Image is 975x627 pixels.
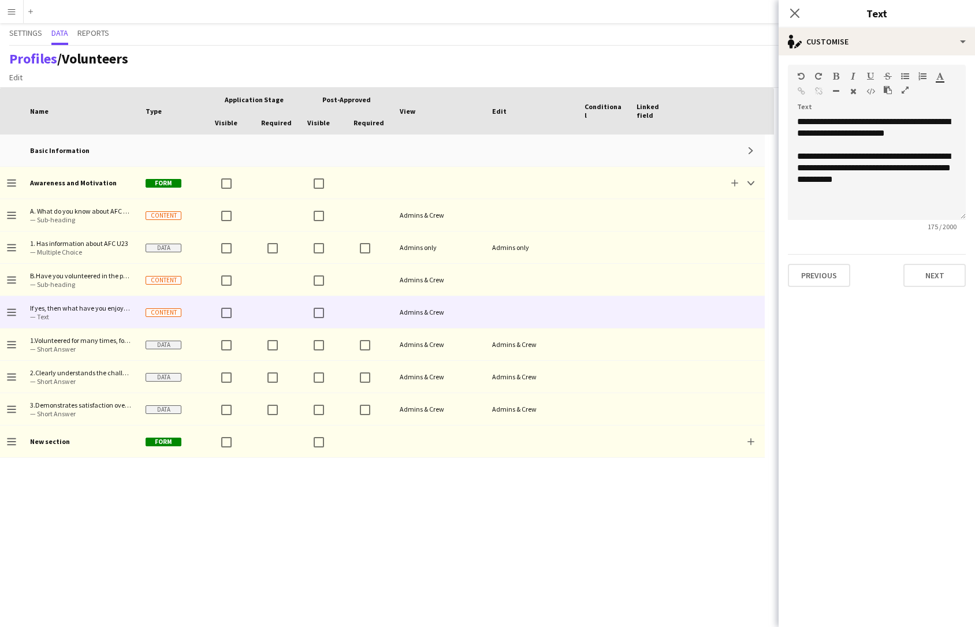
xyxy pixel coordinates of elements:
button: HTML Code [866,87,874,96]
span: Content [146,211,181,220]
span: Data [146,373,181,382]
a: Profiles [9,50,57,68]
span: — Sub-heading [30,215,132,224]
span: B.Have you volunteered in the past? [30,271,132,280]
span: Linked field [637,102,675,120]
span: Data [146,405,181,414]
span: Data [51,29,68,37]
span: Settings [9,29,42,37]
button: Italic [849,72,857,81]
span: — Short Answer [30,377,132,386]
div: Admins & Crew [393,296,485,328]
span: Content [146,308,181,317]
div: Customise [779,28,975,55]
div: Admins & Crew [393,329,485,360]
span: 1.Volunteered for many times, for different projects/organizations [30,336,132,345]
span: If yes, then what have you enjoyed most about previous [DEMOGRAPHIC_DATA] work? If no, what activ... [30,304,132,312]
div: Admins & Crew [393,393,485,425]
span: — Sub-heading [30,280,132,289]
button: Next [903,264,966,287]
span: — Short Answer [30,345,132,353]
b: Basic Information [30,146,90,155]
span: Post-Approved [322,95,371,104]
button: Fullscreen [901,85,909,95]
span: Required [353,118,384,127]
span: 2.Clearly understands the challenges of volunteering [30,368,132,377]
button: Undo [797,72,805,81]
a: Edit [5,70,27,85]
span: Application stage [225,95,284,104]
span: Visible [215,118,237,127]
button: Redo [814,72,823,81]
span: 3.Demonstrates satisfaction over previous volunteering job/activities [30,401,132,409]
button: Ordered List [918,72,926,81]
span: Content [146,276,181,285]
button: Horizontal Line [832,87,840,96]
div: Admins only [393,232,485,263]
span: Volunteers [62,50,128,68]
div: Admins & Crew [485,393,578,425]
button: Bold [832,72,840,81]
button: Strikethrough [884,72,892,81]
span: Reports [77,29,109,37]
span: Edit [492,107,507,115]
div: Admins & Crew [393,361,485,393]
span: Data [146,244,181,252]
b: Awareness and Motivation [30,178,117,187]
span: Required [261,118,292,127]
button: Unordered List [901,72,909,81]
span: Edit [9,72,23,83]
span: 175 / 2000 [918,222,966,231]
span: Type [146,107,162,115]
span: Data [146,341,181,349]
button: Underline [866,72,874,81]
span: Conditional [585,102,623,120]
b: New section [30,437,70,446]
span: Form [146,179,181,188]
span: — Text [30,312,132,321]
span: — Multiple Choice [30,248,132,256]
span: A. What do you know about AFC U23? [30,207,132,215]
div: Admins & Crew [393,199,485,231]
div: Admins & Crew [393,264,485,296]
span: View [400,107,415,115]
span: Form [146,438,181,446]
h1: / [9,50,128,68]
span: Name [30,107,49,115]
div: Admins only [485,232,578,263]
button: Text Color [936,72,944,81]
span: Visible [307,118,330,127]
span: — Short Answer [30,409,132,418]
div: Admins & Crew [485,361,578,393]
h3: Text [779,6,975,21]
button: Previous [788,264,850,287]
button: Paste as plain text [884,85,892,95]
button: Clear Formatting [849,87,857,96]
div: Admins & Crew [485,329,578,360]
span: 1. Has information about AFC U23 [30,239,132,248]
